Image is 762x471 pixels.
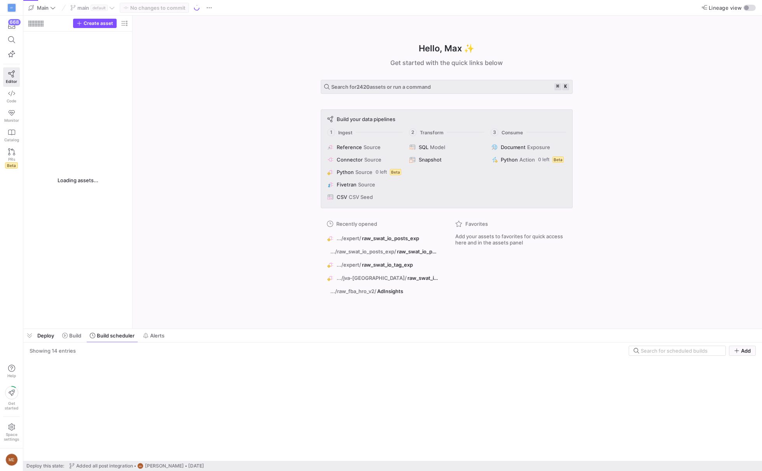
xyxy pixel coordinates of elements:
span: Source [355,169,372,175]
button: CSVCSV Seed [326,192,403,202]
span: Build scheduler [97,332,135,339]
button: Build scheduler [86,329,138,342]
button: SQLModel [408,142,485,152]
span: .../expert/ [337,262,361,268]
h1: Hello, Max ✨ [419,42,474,55]
div: Get started with the quick links below [321,58,573,67]
span: Catalog [4,137,19,142]
button: .../expert/raw_swat_io_posts_exp [325,233,440,243]
span: Lineage view [709,5,742,11]
span: Create asset [84,21,113,26]
span: Beta [5,162,18,169]
span: Connector [337,156,363,163]
span: raw_swat_io_posts_exp [397,248,438,255]
span: Main [37,5,49,11]
div: 668 [8,19,21,25]
span: Recently opened [336,221,377,227]
span: Build your data pipelines [337,116,395,122]
span: Monitor [4,118,19,123]
button: .../raw_swat_io_posts_exp/raw_swat_io_posts_exp [325,246,440,257]
span: Exposure [527,144,550,150]
div: ME [137,463,143,469]
input: Search for scheduled builds [641,348,721,354]
a: Catalog [3,126,20,145]
a: PRsBeta [3,145,20,172]
span: AdInsights [377,288,403,294]
span: Document [501,144,526,150]
span: Search for assets or run a command [331,84,431,90]
span: Get started [5,401,18,410]
span: 0 left [376,169,387,175]
div: ME [5,453,18,466]
span: .../raw_swat_io_posts_exp/ [330,248,396,255]
span: Source [364,144,381,150]
span: Build [69,332,81,339]
button: ReferenceSource [326,142,403,152]
div: Showing 14 entries [30,348,76,354]
span: [PERSON_NAME] [145,463,184,469]
button: Build [59,329,85,342]
button: DocumentExposure [490,142,567,152]
span: raw_swat_io_tag_exp [362,262,413,268]
span: Alerts [150,332,164,339]
a: Editor [3,67,20,87]
button: ME [3,452,20,468]
div: Loading assets... [23,32,132,329]
span: Snapshot [419,156,442,163]
span: Added all post integration [76,463,133,469]
span: Action [519,156,535,163]
button: Main [26,3,58,13]
span: Source [364,156,381,163]
span: Deploy this state: [26,463,64,469]
kbd: k [562,83,569,90]
button: 668 [3,19,20,33]
span: Editor [6,79,17,84]
span: raw_swat_io_posts_exp [362,235,419,241]
span: Code [7,98,16,103]
button: Help [3,361,20,381]
a: Code [3,87,20,106]
strong: 2420 [357,84,370,90]
kbd: ⌘ [554,83,561,90]
button: Getstarted [3,383,20,413]
span: Add [741,348,751,354]
span: SQL [419,144,428,150]
div: VF [8,4,16,12]
button: .../raw_fba_hro_v2/AdInsights [325,286,440,296]
span: .../raw_fba_hro_v2/ [330,288,376,294]
button: PythonAction0 leftBeta [490,155,567,164]
span: .../jva-[GEOGRAPHIC_DATA]/ [337,275,407,281]
button: .../jva-[GEOGRAPHIC_DATA]/raw_swat_io_tag_jva [325,273,440,283]
button: ConnectorSource [326,155,403,164]
span: Reference [337,144,362,150]
span: Beta [390,169,401,175]
span: .../expert/ [337,235,361,241]
span: Python [337,169,354,175]
span: [DATE] [188,463,204,469]
button: Snapshot [408,155,485,164]
button: Added all post integrationME[PERSON_NAME][DATE] [67,461,206,471]
button: PythonSource0 leftBeta [326,167,403,177]
span: Space settings [4,432,19,441]
span: 0 left [538,157,549,162]
button: .../expert/raw_swat_io_tag_exp [325,260,440,270]
button: Create asset [73,19,117,28]
span: Source [358,181,375,188]
span: Model [430,144,445,150]
span: Python [501,156,518,163]
span: CSV Seed [349,194,373,200]
button: Add [729,346,756,356]
span: Beta [552,156,564,163]
span: PRs [8,157,15,162]
a: Spacesettings [3,420,20,445]
span: Favorites [465,221,488,227]
span: Deploy [37,332,54,339]
span: raw_swat_io_tag_jva [407,275,438,281]
a: Monitor [3,106,20,126]
span: Help [7,373,16,378]
span: Fivetran [337,181,357,188]
button: FivetranSource [326,180,403,189]
a: VF [3,1,20,14]
button: Search for2420assets or run a command⌘k [321,80,573,94]
span: Add your assets to favorites for quick access here and in the assets panel [455,233,566,246]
